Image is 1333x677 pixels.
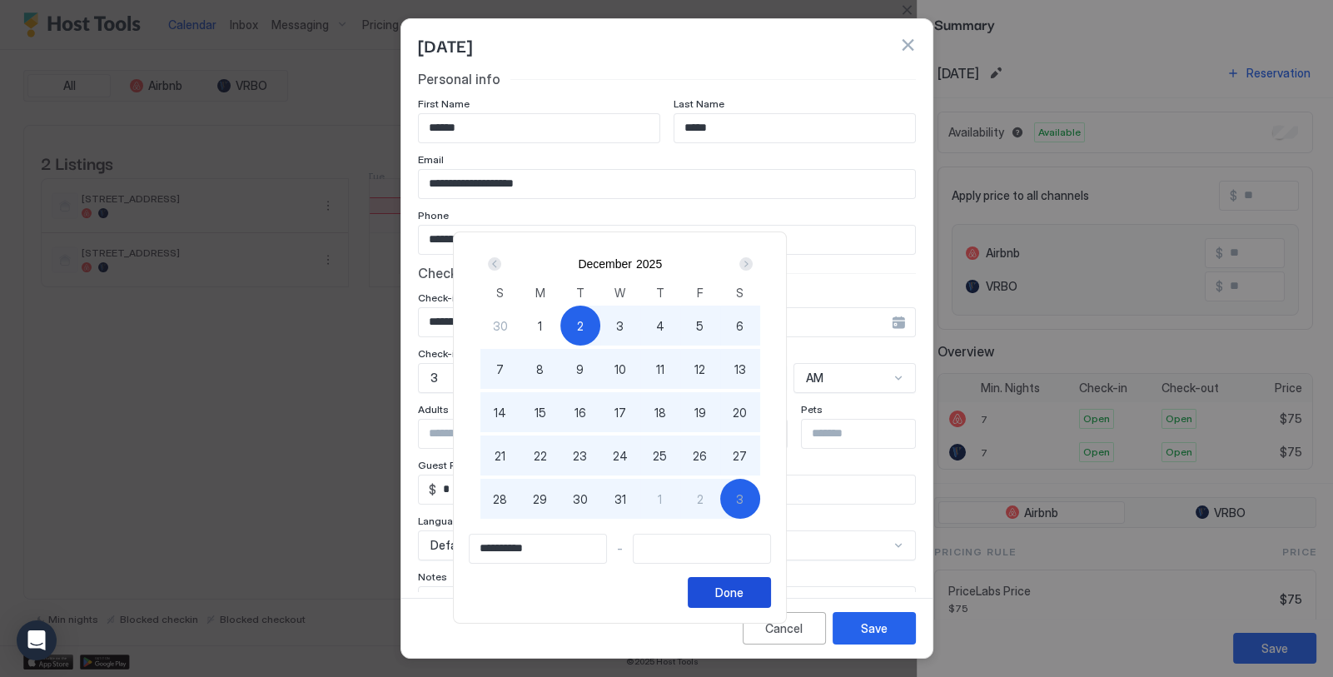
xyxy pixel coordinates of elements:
[613,447,628,465] span: 24
[693,447,707,465] span: 26
[694,404,706,421] span: 19
[480,349,520,389] button: 7
[680,479,720,519] button: 2
[600,436,640,475] button: 24
[17,620,57,660] div: Open Intercom Messenger
[696,317,704,335] span: 5
[720,349,760,389] button: 13
[634,535,770,563] input: Input Field
[480,306,520,346] button: 30
[560,436,600,475] button: 23
[736,317,744,335] span: 6
[680,349,720,389] button: 12
[697,284,704,301] span: F
[534,447,547,465] span: 22
[653,447,667,465] span: 25
[680,392,720,432] button: 19
[614,361,626,378] span: 10
[614,284,625,301] span: W
[733,404,747,421] span: 20
[736,490,744,508] span: 3
[614,404,626,421] span: 17
[573,447,587,465] span: 23
[734,254,756,274] button: Next
[736,284,744,301] span: S
[656,361,664,378] span: 11
[520,306,560,346] button: 1
[697,490,704,508] span: 2
[640,392,680,432] button: 18
[715,584,744,601] div: Done
[640,306,680,346] button: 4
[616,317,624,335] span: 3
[656,317,664,335] span: 4
[617,541,623,556] span: -
[493,317,508,335] span: 30
[640,479,680,519] button: 1
[578,257,632,271] button: December
[720,436,760,475] button: 27
[680,436,720,475] button: 26
[576,284,584,301] span: T
[720,479,760,519] button: 3
[480,479,520,519] button: 28
[535,284,545,301] span: M
[560,392,600,432] button: 16
[720,306,760,346] button: 6
[560,306,600,346] button: 2
[680,306,720,346] button: 5
[560,349,600,389] button: 9
[520,479,560,519] button: 29
[496,284,504,301] span: S
[614,490,626,508] span: 31
[520,436,560,475] button: 22
[560,479,600,519] button: 30
[600,306,640,346] button: 3
[496,361,504,378] span: 7
[600,349,640,389] button: 10
[494,404,506,421] span: 14
[520,392,560,432] button: 15
[658,490,662,508] span: 1
[495,447,505,465] span: 21
[654,404,666,421] span: 18
[480,436,520,475] button: 21
[573,490,588,508] span: 30
[576,361,584,378] span: 9
[480,392,520,432] button: 14
[470,535,606,563] input: Input Field
[694,361,705,378] span: 12
[577,317,584,335] span: 2
[520,349,560,389] button: 8
[533,490,547,508] span: 29
[720,392,760,432] button: 20
[536,361,544,378] span: 8
[636,257,662,271] button: 2025
[640,436,680,475] button: 25
[538,317,542,335] span: 1
[733,447,747,465] span: 27
[656,284,664,301] span: T
[600,392,640,432] button: 17
[535,404,546,421] span: 15
[688,577,771,608] button: Done
[574,404,586,421] span: 16
[600,479,640,519] button: 31
[734,361,746,378] span: 13
[640,349,680,389] button: 11
[493,490,507,508] span: 28
[485,254,507,274] button: Prev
